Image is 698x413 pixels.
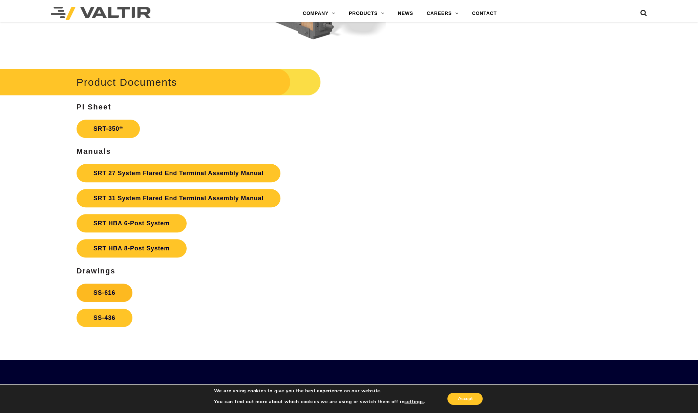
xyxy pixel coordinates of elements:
[51,7,151,20] img: Valtir
[404,399,424,405] button: settings
[342,7,391,20] a: PRODUCTS
[77,214,187,232] a: SRT HBA 6-Post System
[119,125,123,130] sup: ®
[214,388,425,394] p: We are using cookies to give you the best experience on our website.
[465,7,504,20] a: CONTACT
[391,7,420,20] a: NEWS
[296,7,342,20] a: COMPANY
[77,267,115,275] strong: Drawings
[93,220,170,227] strong: SRT HBA 6-Post System
[447,393,483,405] button: Accept
[77,164,280,182] a: SRT 27 System Flared End Terminal Assembly Manual
[77,189,280,207] a: SRT 31 System Flared End Terminal Assembly Manual
[214,399,425,405] p: You can find out more about which cookies we are using or switch them off in .
[77,309,132,327] a: SS-436
[77,120,140,138] a: SRT-350®
[77,239,187,257] a: SRT HBA 8-Post System
[77,147,111,156] strong: Manuals
[77,284,132,302] a: SS-616
[77,103,111,111] strong: PI Sheet
[420,7,465,20] a: CAREERS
